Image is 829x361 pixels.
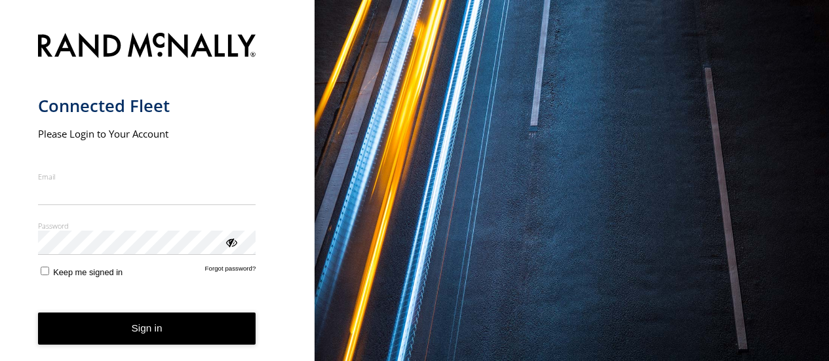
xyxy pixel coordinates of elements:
[38,172,256,181] label: Email
[38,95,256,117] h1: Connected Fleet
[53,267,123,277] span: Keep me signed in
[224,235,237,248] div: ViewPassword
[38,30,256,64] img: Rand McNally
[38,313,256,345] button: Sign in
[205,265,256,277] a: Forgot password?
[41,267,49,275] input: Keep me signed in
[38,221,256,231] label: Password
[38,127,256,140] h2: Please Login to Your Account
